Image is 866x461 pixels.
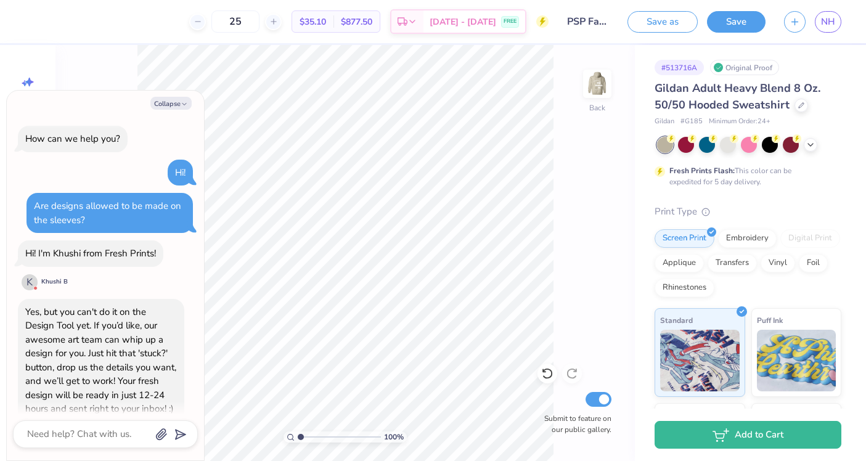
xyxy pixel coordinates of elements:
strong: Fresh Prints Flash: [669,166,735,176]
button: Collapse [150,97,192,110]
span: Gildan [655,116,674,127]
span: # G185 [680,116,703,127]
span: NH [821,15,835,29]
div: This color can be expedited for 5 day delivery. [669,165,821,187]
div: Original Proof [710,60,779,75]
span: [DATE] - [DATE] [430,15,496,28]
div: Print Type [655,205,841,219]
label: Submit to feature on our public gallery. [537,413,611,435]
div: Vinyl [761,254,795,272]
div: K [22,274,38,290]
div: Rhinestones [655,279,714,297]
div: Khushi B [41,277,68,287]
span: Standard [660,314,693,327]
div: Yes, but you can't do it on the Design Tool yet. If you’d like, our awesome art team can whip up ... [25,306,176,415]
span: Minimum Order: 24 + [709,116,770,127]
div: Are designs allowed to be made on the sleeves? [34,200,181,226]
button: Save as [627,11,698,33]
img: Back [585,71,610,96]
input: – – [211,10,259,33]
span: 100 % [384,431,404,443]
span: Gildan Adult Heavy Blend 8 Oz. 50/50 Hooded Sweatshirt [655,81,820,112]
div: Embroidery [718,229,777,248]
div: Foil [799,254,828,272]
div: Hi! [175,166,186,179]
span: FREE [504,17,517,26]
div: Applique [655,254,704,272]
div: # 513716A [655,60,704,75]
div: Back [589,102,605,113]
button: Save [707,11,766,33]
img: Puff Ink [757,330,836,391]
span: $877.50 [341,15,372,28]
button: Add to Cart [655,421,841,449]
span: $35.10 [300,15,326,28]
a: NH [815,11,841,33]
div: Screen Print [655,229,714,248]
div: Transfers [708,254,757,272]
span: Puff Ink [757,314,783,327]
div: Digital Print [780,229,840,248]
img: Standard [660,330,740,391]
div: Hi! I'm Khushi from Fresh Prints! [25,247,156,259]
div: How can we help you? [25,133,120,145]
input: Untitled Design [558,9,618,34]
